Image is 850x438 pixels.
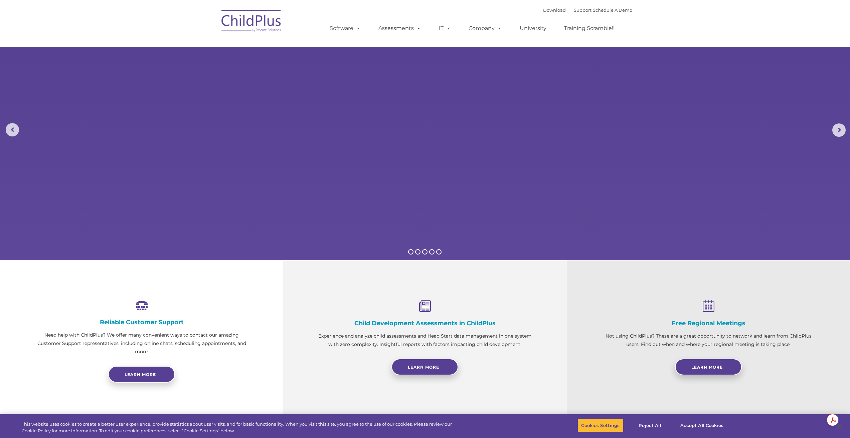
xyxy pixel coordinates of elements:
[462,22,509,35] a: Company
[323,22,367,35] a: Software
[33,331,250,356] p: Need help with ChildPlus? We offer many convenient ways to contact our amazing Customer Support r...
[317,320,533,327] h4: Child Development Assessments in ChildPlus
[600,332,817,349] p: Not using ChildPlus? These are a great opportunity to network and learn from ChildPlus users. Fin...
[108,366,175,383] a: Learn more
[218,5,285,39] img: ChildPlus by Procare Solutions
[600,320,817,327] h4: Free Regional Meetings
[557,22,621,35] a: Training Scramble!!
[33,319,250,326] h4: Reliable Customer Support
[543,7,566,13] a: Download
[675,359,742,375] a: Learn More
[391,359,458,375] a: Learn More
[432,22,458,35] a: IT
[22,421,468,434] div: This website uses cookies to create a better user experience, provide statistics about user visit...
[317,332,533,349] p: Experience and analyze child assessments and Head Start data management in one system with zero c...
[513,22,553,35] a: University
[372,22,428,35] a: Assessments
[677,419,727,433] button: Accept All Cookies
[593,7,632,13] a: Schedule A Demo
[691,365,723,370] span: Learn More
[408,365,439,370] span: Learn More
[574,7,591,13] a: Support
[543,7,632,13] font: |
[125,372,156,377] span: Learn more
[629,419,671,433] button: Reject All
[577,419,623,433] button: Cookies Settings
